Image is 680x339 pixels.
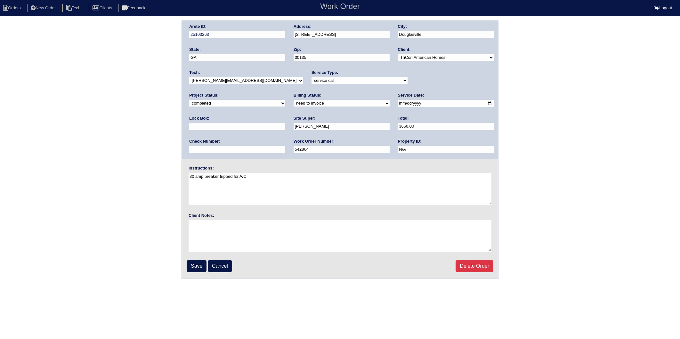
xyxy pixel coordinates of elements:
a: Logout [654,5,672,10]
li: Feedback [118,4,150,12]
label: Service Type: [312,70,338,75]
label: Project Status: [189,92,219,98]
a: Delete Order [456,260,493,272]
a: Techs [62,5,88,10]
label: Check Number: [189,138,220,144]
li: Techs [62,4,88,12]
label: Billing Status: [294,92,321,98]
label: Total: [398,115,409,121]
label: Site Super: [294,115,316,121]
input: Enter a location [294,31,390,38]
label: Work Order Number: [294,138,335,144]
textarea: 30 amp breaker tripped for A/C [189,173,491,205]
a: Clients [89,5,117,10]
label: City: [398,24,407,29]
label: Instructions: [189,165,214,171]
a: Cancel [208,260,232,272]
label: Arete ID: [189,24,206,29]
label: Tech: [189,70,200,75]
label: Client: [398,47,410,52]
label: State: [189,47,201,52]
a: New Order [27,5,61,10]
label: Property ID: [398,138,421,144]
li: New Order [27,4,61,12]
li: Clients [89,4,117,12]
input: Save [187,260,206,272]
label: Address: [294,24,312,29]
label: Zip: [294,47,301,52]
label: Service Date: [398,92,424,98]
label: Client Notes: [189,213,214,218]
label: Lock Box: [189,115,209,121]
